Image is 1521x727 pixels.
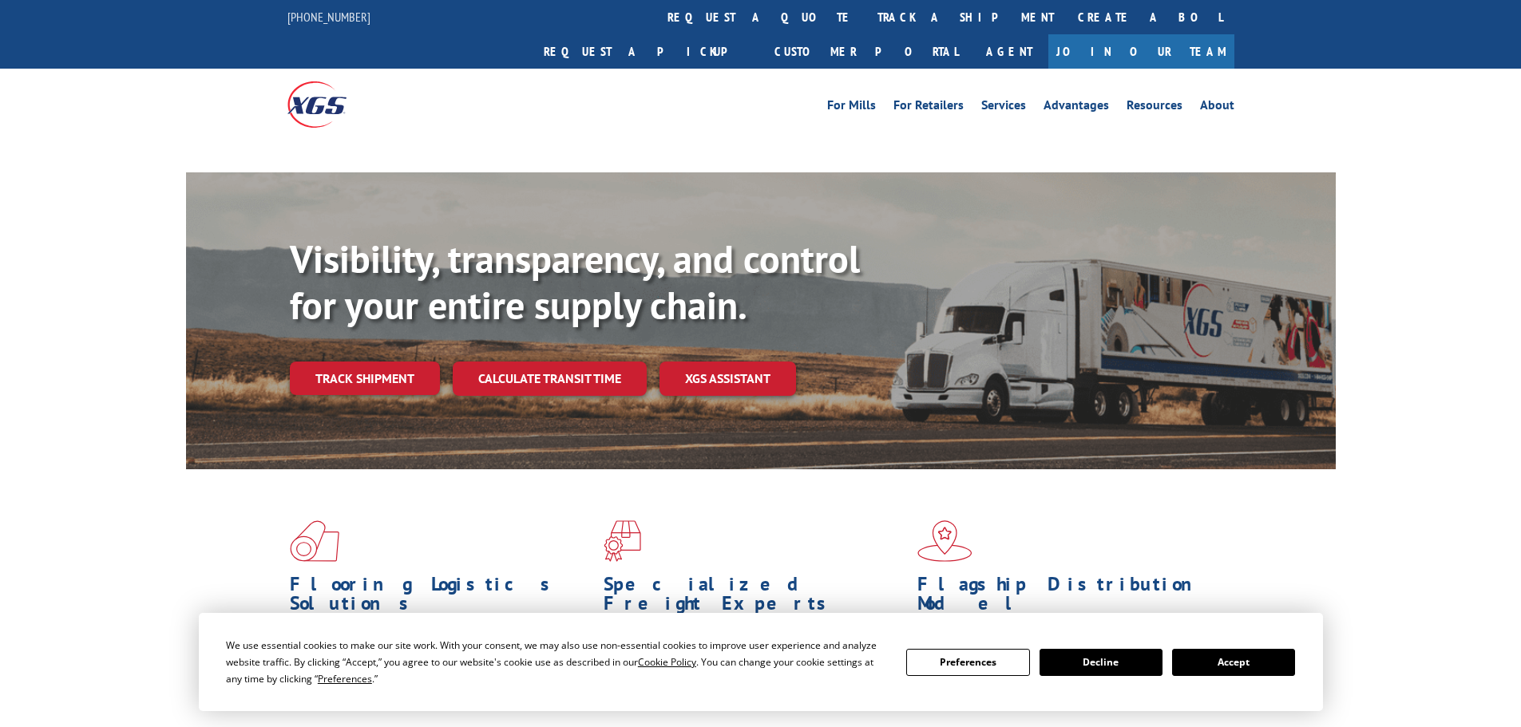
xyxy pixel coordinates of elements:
[604,520,641,562] img: xgs-icon-focused-on-flooring-red
[970,34,1048,69] a: Agent
[1048,34,1234,69] a: Join Our Team
[1172,649,1295,676] button: Accept
[917,520,972,562] img: xgs-icon-flagship-distribution-model-red
[659,362,796,396] a: XGS ASSISTANT
[287,9,370,25] a: [PHONE_NUMBER]
[638,655,696,669] span: Cookie Policy
[1127,99,1182,117] a: Resources
[1040,649,1163,676] button: Decline
[1200,99,1234,117] a: About
[290,362,440,395] a: Track shipment
[453,362,647,396] a: Calculate transit time
[226,637,887,687] div: We use essential cookies to make our site work. With your consent, we may also use non-essential ...
[604,575,905,621] h1: Specialized Freight Experts
[290,234,860,330] b: Visibility, transparency, and control for your entire supply chain.
[199,613,1323,711] div: Cookie Consent Prompt
[762,34,970,69] a: Customer Portal
[827,99,876,117] a: For Mills
[906,649,1029,676] button: Preferences
[318,672,372,686] span: Preferences
[893,99,964,117] a: For Retailers
[981,99,1026,117] a: Services
[532,34,762,69] a: Request a pickup
[290,575,592,621] h1: Flooring Logistics Solutions
[290,520,339,562] img: xgs-icon-total-supply-chain-intelligence-red
[917,575,1219,621] h1: Flagship Distribution Model
[1044,99,1109,117] a: Advantages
